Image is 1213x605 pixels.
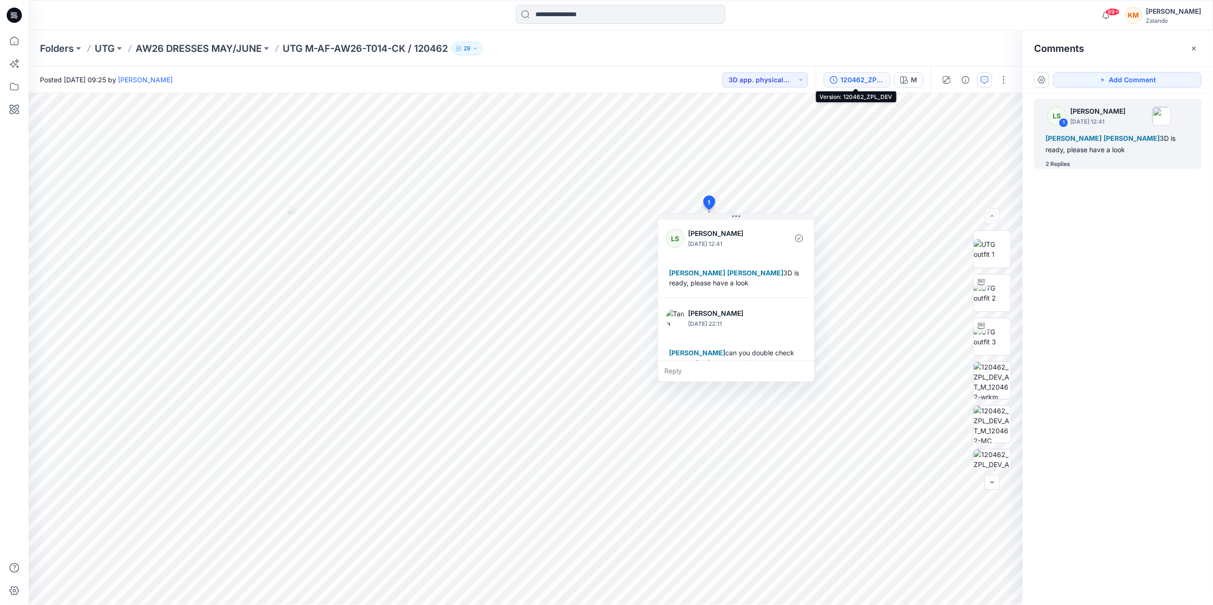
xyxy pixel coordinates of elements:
[958,72,973,88] button: Details
[974,449,1011,487] img: 120462_ZPL_DEV_AT_M_120462-patterns
[824,72,890,88] button: 120462_ZPL_DEV
[658,361,814,381] div: Reply
[1146,6,1201,17] div: [PERSON_NAME]
[283,42,448,55] p: UTG M-AF-AW26-T014-CK / 120462
[118,76,173,84] a: [PERSON_NAME]
[974,362,1011,399] img: 120462_ZPL_DEV_AT_M_120462-wrkm
[689,319,766,329] p: [DATE] 22:11
[670,349,726,357] span: [PERSON_NAME]
[1053,72,1202,88] button: Add Comment
[974,283,1011,303] img: UTG outfit 2
[1047,107,1066,126] div: LS
[666,309,685,328] img: Tania Baumeister-Hanff
[728,269,784,277] span: [PERSON_NAME]
[708,198,710,207] span: 1
[1125,7,1142,24] div: KM
[670,269,726,277] span: [PERSON_NAME]
[689,239,766,249] p: [DATE] 12:41
[40,75,173,85] span: Posted [DATE] 09:25 by
[1045,134,1102,142] span: [PERSON_NAME]
[40,42,74,55] a: Folders
[689,228,766,239] p: [PERSON_NAME]
[1070,117,1125,127] p: [DATE] 12:41
[1034,43,1084,54] h2: Comments
[1070,106,1125,117] p: [PERSON_NAME]
[840,75,884,85] div: 120462_ZPL_DEV
[1146,17,1201,24] div: Zalando
[1105,8,1120,16] span: 99+
[974,327,1011,347] img: UTG outfit 3
[689,308,766,319] p: [PERSON_NAME]
[666,344,807,401] div: can you double check that the fit of the bottom is good ([MEDICAL_DATA] looks very low - but mayb...
[894,72,923,88] button: M
[95,42,115,55] a: UTG
[974,406,1011,443] img: 120462_ZPL_DEV_AT_M_120462-MC
[1045,159,1070,169] div: 2 Replies
[1059,118,1068,127] div: 1
[1104,134,1160,142] span: [PERSON_NAME]
[911,75,917,85] div: M
[974,239,1011,259] img: UTG outfit 1
[136,42,262,55] a: AW26 DRESSES MAY/JUNE
[1045,133,1190,156] div: 3D is ready, please have a look
[452,42,483,55] button: 29
[666,229,685,248] div: LS
[464,43,471,54] p: 29
[666,264,807,292] div: 3D is ready, please have a look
